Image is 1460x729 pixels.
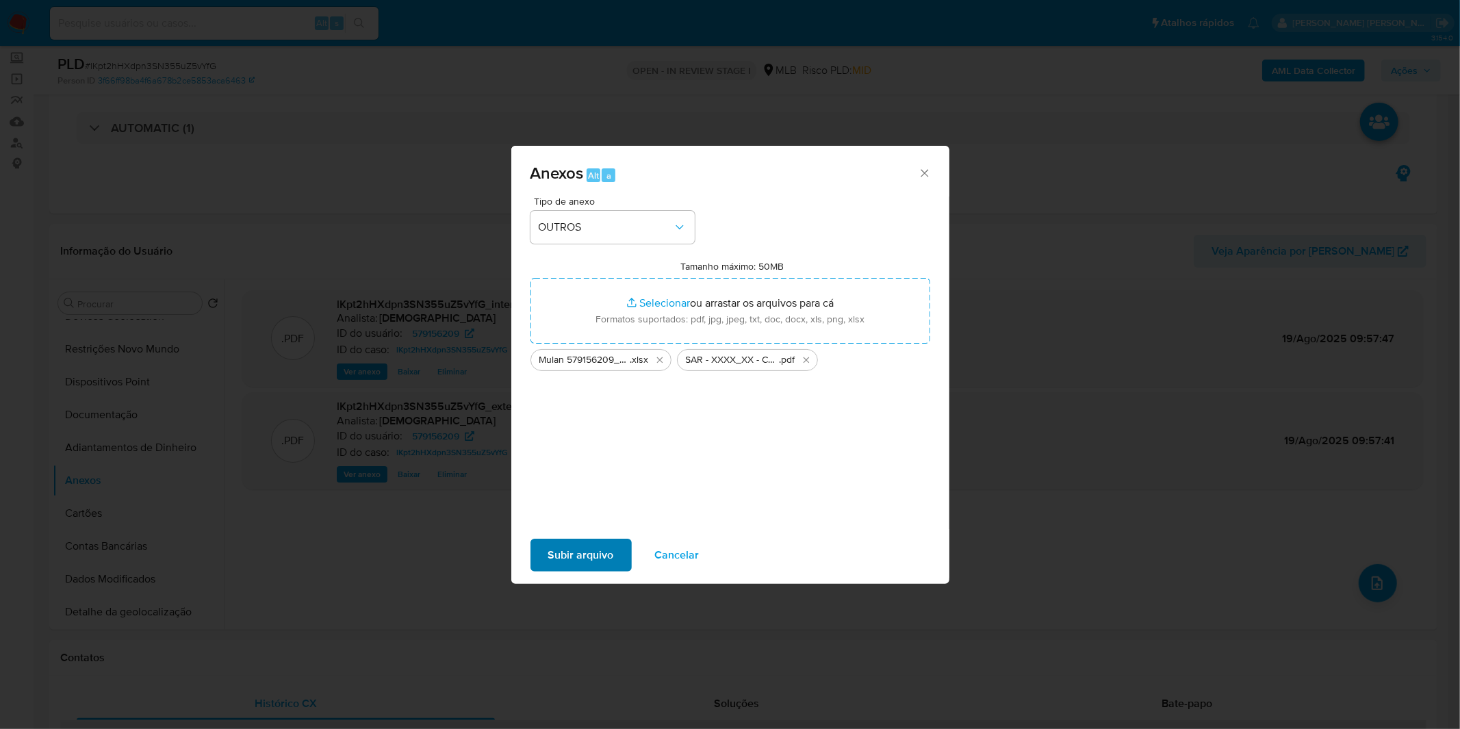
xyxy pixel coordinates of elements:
[534,196,698,206] span: Tipo de anexo
[530,344,930,371] ul: Arquivos selecionados
[606,169,611,182] span: a
[686,353,780,367] span: SAR - XXXX_XX - CPF 90162447272 - [PERSON_NAME]
[655,540,700,570] span: Cancelar
[637,539,717,572] button: Cancelar
[548,540,614,570] span: Subir arquivo
[630,353,649,367] span: .xlsx
[918,166,930,179] button: Fechar
[652,352,668,368] button: Excluir Mulan 579156209_2025_08_18_12_46_04.xlsx
[530,539,632,572] button: Subir arquivo
[780,353,795,367] span: .pdf
[588,169,599,182] span: Alt
[680,260,784,272] label: Tamanho máximo: 50MB
[539,353,630,367] span: Mulan 579156209_2025_08_18_12_46_04
[798,352,815,368] button: Excluir SAR - XXXX_XX - CPF 90162447272 - SIMONE LIZIA PEREIRA.pdf
[539,220,673,234] span: OUTROS
[530,211,695,244] button: OUTROS
[530,161,584,185] span: Anexos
